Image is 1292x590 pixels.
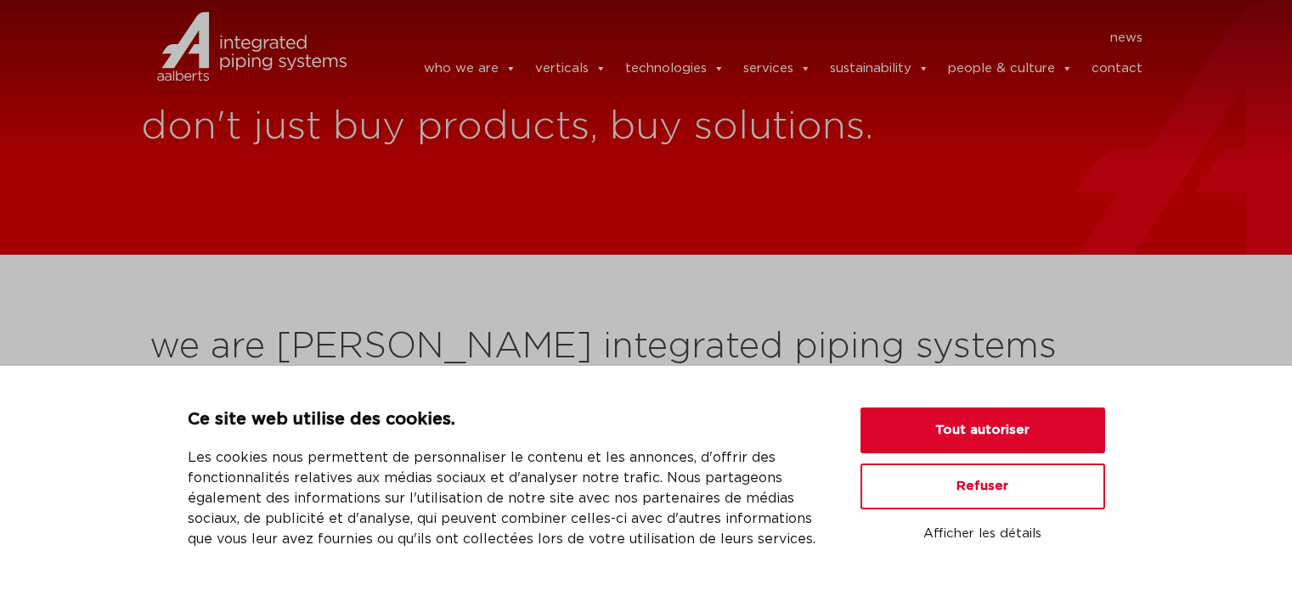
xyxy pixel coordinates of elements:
a: contact [1092,52,1142,86]
a: sustainability [830,52,929,86]
button: Tout autoriser [860,407,1105,453]
button: Refuser [860,464,1105,509]
p: Ce site web utilise des cookies. [188,407,820,434]
h2: we are [PERSON_NAME] integrated piping systems [150,327,1143,368]
a: people & culture [948,52,1073,86]
p: Les cookies nous permettent de personnaliser le contenu et les annonces, d'offrir des fonctionnal... [188,447,820,549]
nav: Menu [372,25,1143,52]
a: news [1110,25,1142,52]
a: who we are [424,52,516,86]
a: services [743,52,811,86]
button: Afficher les détails [860,520,1105,548]
a: verticals [535,52,607,86]
a: technologies [625,52,725,86]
